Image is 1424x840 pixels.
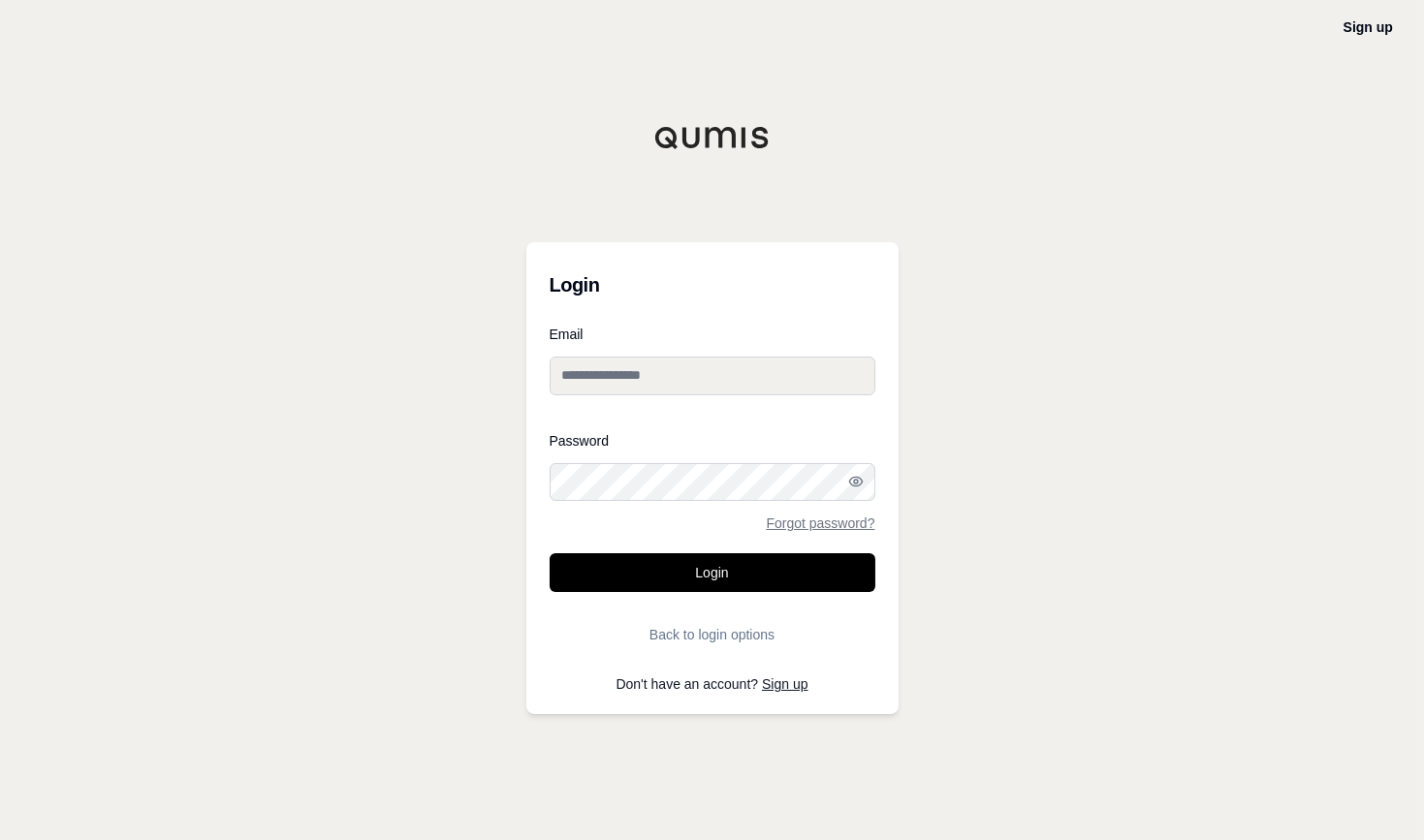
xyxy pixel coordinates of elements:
[550,327,875,341] label: Email
[550,553,875,592] button: Login
[550,615,875,654] button: Back to login options
[550,265,875,304] h3: Login
[550,677,875,691] p: Don't have an account?
[766,516,874,530] a: Forgot password?
[550,434,875,448] label: Password
[762,676,807,692] a: Sign up
[654,126,771,149] img: Qumis
[1344,19,1393,35] a: Sign up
